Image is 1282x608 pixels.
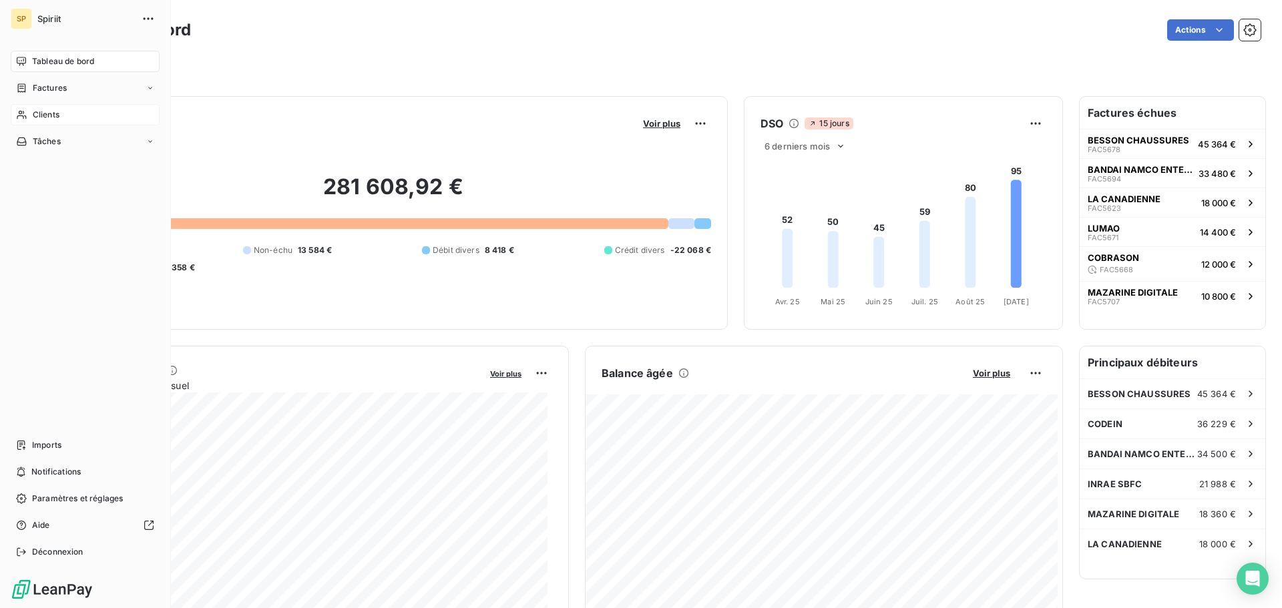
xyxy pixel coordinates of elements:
[1088,164,1193,175] span: BANDAI NAMCO ENTERTAINMENT EUROPE SAS
[765,141,830,151] span: 6 derniers mois
[75,174,711,214] h2: 281 608,92 €
[1199,509,1236,519] span: 18 360 €
[1088,252,1139,263] span: COBRASON
[32,439,61,451] span: Imports
[1080,217,1265,246] button: LUMAOFAC567114 400 €
[670,244,711,256] span: -22 068 €
[32,493,123,505] span: Paramètres et réglages
[1237,563,1269,595] div: Open Intercom Messenger
[1088,194,1160,204] span: LA CANADIENNE
[1088,479,1142,489] span: INRAE SBFC
[1080,246,1265,281] button: COBRASONFAC566812 000 €
[1201,259,1236,270] span: 12 000 €
[775,297,800,306] tspan: Avr. 25
[1080,129,1265,158] button: BESSON CHAUSSURESFAC567845 364 €
[1080,281,1265,310] button: MAZARINE DIGITALEFAC570710 800 €
[1088,175,1121,183] span: FAC5694
[1080,346,1265,378] h6: Principaux débiteurs
[1088,509,1180,519] span: MAZARINE DIGITALE
[32,546,83,558] span: Déconnexion
[11,8,32,29] div: SP
[643,118,680,129] span: Voir plus
[1080,97,1265,129] h6: Factures échues
[911,297,938,306] tspan: Juil. 25
[1080,158,1265,188] button: BANDAI NAMCO ENTERTAINMENT EUROPE SASFAC569433 480 €
[485,244,514,256] span: 8 418 €
[37,13,134,24] span: Spiriit
[1198,139,1236,149] span: 45 364 €
[32,519,50,531] span: Aide
[1200,227,1236,238] span: 14 400 €
[33,82,67,94] span: Factures
[490,369,521,378] span: Voir plus
[298,244,332,256] span: 13 584 €
[1167,19,1234,41] button: Actions
[615,244,665,256] span: Crédit divers
[1088,145,1120,154] span: FAC5678
[1199,168,1236,179] span: 33 480 €
[433,244,479,256] span: Débit divers
[33,135,61,147] span: Tâches
[1088,298,1120,306] span: FAC5707
[1197,388,1236,399] span: 45 364 €
[761,115,783,131] h6: DSO
[865,297,893,306] tspan: Juin 25
[973,368,1010,378] span: Voir plus
[11,579,93,600] img: Logo LeanPay
[486,367,525,379] button: Voir plus
[1201,291,1236,302] span: 10 800 €
[1088,234,1118,242] span: FAC5671
[1197,418,1236,429] span: 36 229 €
[1080,188,1265,217] button: LA CANADIENNEFAC562318 000 €
[1199,539,1236,549] span: 18 000 €
[1100,266,1133,274] span: FAC5668
[1088,135,1189,145] span: BESSON CHAUSSURES
[1088,539,1162,549] span: LA CANADIENNE
[1088,418,1122,429] span: CODEIN
[1088,204,1121,212] span: FAC5623
[1088,223,1120,234] span: LUMAO
[1004,297,1029,306] tspan: [DATE]
[254,244,292,256] span: Non-échu
[1088,448,1197,459] span: BANDAI NAMCO ENTERTAINMENT EUROPE SAS
[969,367,1014,379] button: Voir plus
[168,262,195,274] span: -358 €
[1201,198,1236,208] span: 18 000 €
[1088,287,1178,298] span: MAZARINE DIGITALE
[805,117,853,129] span: 15 jours
[33,109,59,121] span: Clients
[1197,448,1236,459] span: 34 500 €
[602,365,673,381] h6: Balance âgée
[32,55,94,67] span: Tableau de bord
[1088,388,1191,399] span: BESSON CHAUSSURES
[1199,479,1236,489] span: 21 988 €
[75,378,481,392] span: Chiffre d'affaires mensuel
[11,515,160,536] a: Aide
[31,466,81,478] span: Notifications
[955,297,985,306] tspan: Août 25
[639,117,684,129] button: Voir plus
[821,297,845,306] tspan: Mai 25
